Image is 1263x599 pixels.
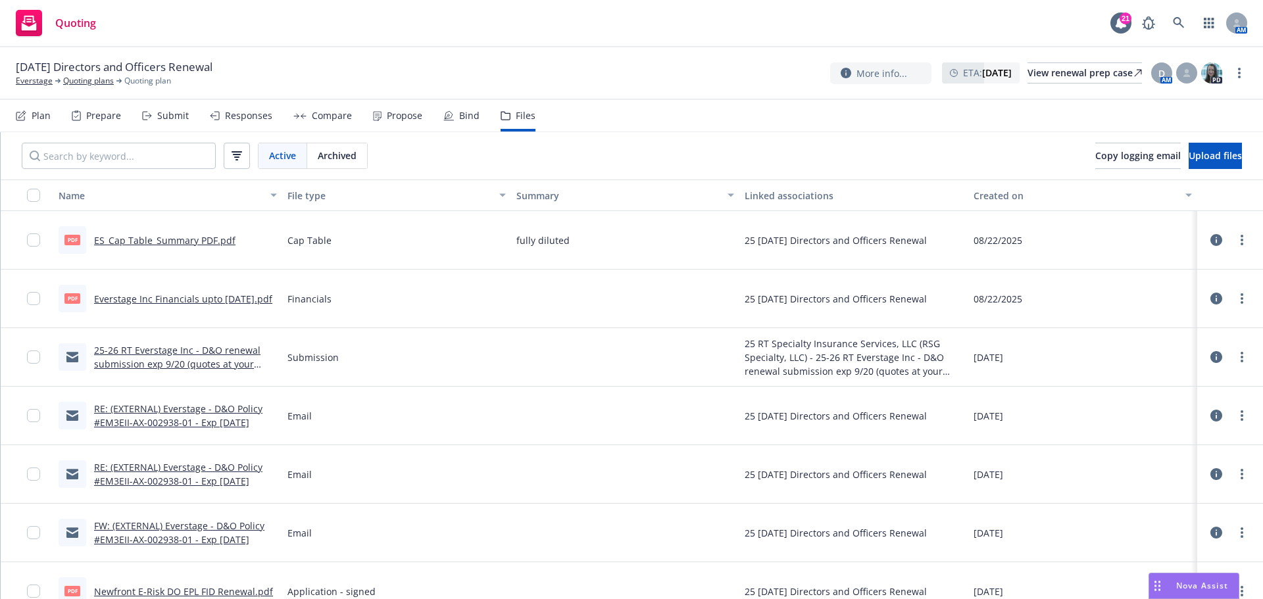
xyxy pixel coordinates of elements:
[1201,62,1222,84] img: photo
[287,292,332,306] span: Financials
[1196,10,1222,36] a: Switch app
[94,519,264,546] a: FW: (EXTERNAL) Everstage - D&O Policy #EM3EII-AX-002938-01 - Exp [DATE]
[459,110,480,121] div: Bind
[94,234,235,247] a: ES_Cap Table_Summary PDF.pdf
[64,293,80,303] span: pdf
[1234,232,1250,248] a: more
[739,180,968,211] button: Linked associations
[974,409,1003,423] span: [DATE]
[27,467,40,481] input: Toggle Row Selected
[94,461,262,487] a: RE: (EXTERNAL) Everstage - D&O Policy #EM3EII-AX-002938-01 - Exp [DATE]
[94,585,273,598] a: Newfront E-Risk DO EPL FID Renewal.pdf
[64,586,80,596] span: pdf
[124,75,171,87] span: Quoting plan
[1231,65,1247,81] a: more
[59,189,262,203] div: Name
[1234,466,1250,482] a: more
[974,292,1022,306] span: 08/22/2025
[1095,143,1181,169] button: Copy logging email
[1120,12,1131,24] div: 21
[11,5,101,41] a: Quoting
[1135,10,1162,36] a: Report a Bug
[745,526,927,540] div: 25 [DATE] Directors and Officers Renewal
[287,585,376,598] span: Application - signed
[27,233,40,247] input: Toggle Row Selected
[974,350,1003,364] span: [DATE]
[745,337,963,378] div: 25 RT Specialty Insurance Services, LLC (RSG Specialty, LLC) - 25-26 RT Everstage Inc - D&O renew...
[269,149,296,162] span: Active
[27,189,40,202] input: Select all
[94,344,260,384] a: 25-26 RT Everstage Inc - D&O renewal submission exp 9/20 (quotes at your earliest opportunity).msg
[27,350,40,364] input: Toggle Row Selected
[1234,408,1250,423] a: more
[55,18,96,28] span: Quoting
[32,110,51,121] div: Plan
[1149,573,1239,599] button: Nova Assist
[963,66,1012,80] span: ETA :
[63,75,114,87] a: Quoting plans
[287,233,332,247] span: Cap Table
[1189,143,1242,169] button: Upload files
[1158,66,1165,80] span: D
[516,110,535,121] div: Files
[1149,573,1166,598] div: Drag to move
[287,409,312,423] span: Email
[16,75,53,87] a: Everstage
[1028,63,1142,83] div: View renewal prep case
[511,180,740,211] button: Summary
[1234,349,1250,365] a: more
[16,59,212,75] span: [DATE] Directors and Officers Renewal
[282,180,511,211] button: File type
[974,526,1003,540] span: [DATE]
[287,467,312,481] span: Email
[1176,580,1228,591] span: Nova Assist
[94,293,272,305] a: Everstage Inc Financials upto [DATE].pdf
[27,409,40,422] input: Toggle Row Selected
[287,189,491,203] div: File type
[312,110,352,121] div: Compare
[27,292,40,305] input: Toggle Row Selected
[745,292,927,306] div: 25 [DATE] Directors and Officers Renewal
[974,585,1003,598] span: [DATE]
[1189,149,1242,162] span: Upload files
[974,189,1177,203] div: Created on
[1166,10,1192,36] a: Search
[830,62,931,84] button: More info...
[974,467,1003,481] span: [DATE]
[745,189,963,203] div: Linked associations
[287,526,312,540] span: Email
[974,233,1022,247] span: 08/22/2025
[745,233,927,247] div: 25 [DATE] Directors and Officers Renewal
[64,235,80,245] span: pdf
[516,189,720,203] div: Summary
[1234,525,1250,540] a: more
[387,110,422,121] div: Propose
[982,66,1012,79] strong: [DATE]
[1234,583,1250,599] a: more
[968,180,1197,211] button: Created on
[94,402,262,429] a: RE: (EXTERNAL) Everstage - D&O Policy #EM3EII-AX-002938-01 - Exp [DATE]
[53,180,282,211] button: Name
[516,233,570,247] span: fully diluted
[86,110,121,121] div: Prepare
[22,143,216,169] input: Search by keyword...
[287,350,339,364] span: Submission
[1234,291,1250,306] a: more
[745,467,927,481] div: 25 [DATE] Directors and Officers Renewal
[1095,149,1181,162] span: Copy logging email
[318,149,357,162] span: Archived
[745,585,927,598] div: 25 [DATE] Directors and Officers Renewal
[745,409,927,423] div: 25 [DATE] Directors and Officers Renewal
[1028,62,1142,84] a: View renewal prep case
[157,110,189,121] div: Submit
[27,526,40,539] input: Toggle Row Selected
[856,66,907,80] span: More info...
[27,585,40,598] input: Toggle Row Selected
[225,110,272,121] div: Responses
